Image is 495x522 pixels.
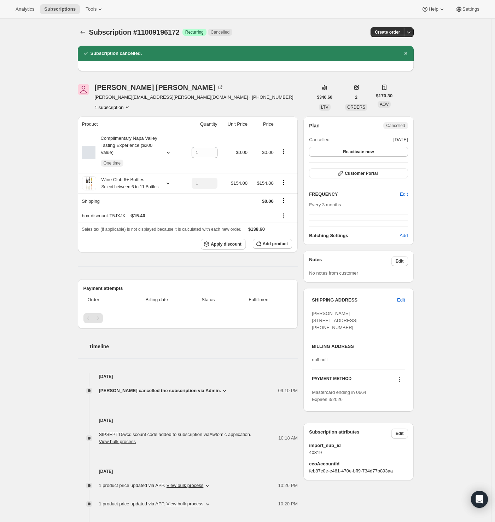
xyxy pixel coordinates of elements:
span: $340.60 [317,94,332,100]
span: $154.00 [231,180,248,186]
span: Status [190,296,226,303]
h2: Payment attempts [83,285,292,292]
span: Tools [86,6,97,12]
span: [PERSON_NAME] cancelled the subscription via Admin. [99,387,221,394]
h4: [DATE] [78,417,298,424]
div: Open Intercom Messenger [471,491,488,508]
button: 1 product price updated via APP. View bulk process [95,498,216,510]
span: Edit [396,431,404,436]
button: Subscriptions [78,27,88,37]
span: 2 [355,94,357,100]
h2: Timeline [89,343,298,350]
button: Reactivate now [309,147,408,157]
span: $0.00 [262,150,274,155]
h2: FREQUENCY [309,191,400,198]
span: 10:20 PM [278,500,298,507]
span: [DATE] [394,136,408,143]
button: View bulk process [167,501,204,506]
span: Every 3 months [309,202,341,207]
div: [PERSON_NAME] [PERSON_NAME] [95,84,224,91]
span: feb87c0e-e461-470e-bff9-734d77b893aa [309,467,408,475]
h2: Plan [309,122,320,129]
span: $154.00 [257,180,274,186]
span: - $15.40 [130,212,145,219]
small: Select between 6 to 11 Bottles [101,184,159,189]
span: 1 product price updated via APP . [99,500,204,507]
button: $340.60 [313,92,337,102]
th: Order [83,292,126,308]
span: Subscription #11009196172 [89,28,180,36]
span: Subscriptions [44,6,76,12]
button: [PERSON_NAME] cancelled the subscription via Admin. [99,387,228,394]
button: Product actions [95,104,131,111]
span: James Arretta [78,84,89,95]
span: 10:26 PM [278,482,298,489]
h2: Subscription cancelled. [91,50,142,57]
span: Edit [396,258,404,264]
th: Shipping [78,193,182,209]
span: [PERSON_NAME][EMAIL_ADDRESS][PERSON_NAME][DOMAIN_NAME] · [PHONE_NUMBER] [95,94,293,101]
button: Shipping actions [278,196,289,204]
span: Mastercard ending in 0664 Expires 3/2026 [312,390,366,402]
span: Customer Portal [345,171,378,176]
span: Add [400,232,408,239]
button: Settings [451,4,484,14]
button: 2 [351,92,362,102]
button: Tools [81,4,108,14]
button: Add product [253,239,292,249]
span: null null [312,357,327,362]
span: Help [429,6,438,12]
span: Edit [400,191,408,198]
span: No notes from customer [309,270,358,276]
div: box-discount-T5JXJK [82,212,274,219]
button: Analytics [11,4,39,14]
span: $0.00 [236,150,248,155]
span: Cancelled [309,136,330,143]
span: 09:10 PM [278,387,298,394]
span: 40819 [309,449,408,456]
button: Product actions [278,179,289,187]
span: One time [104,160,121,166]
span: Settings [462,6,479,12]
button: Create order [371,27,404,37]
div: Complimentary Napa Valley Tasting Experience ($200 Value) [95,135,159,170]
button: Edit [393,294,409,306]
h4: [DATE] [78,373,298,380]
button: Add [395,230,412,241]
button: Subscriptions [40,4,80,14]
button: Edit [396,189,412,200]
span: Analytics [16,6,34,12]
button: View bulk process [99,439,136,444]
span: $0.00 [262,199,274,204]
span: Cancelled [211,29,229,35]
span: SIPSEPT15wc discount code added to subscription via Awtomic application . [99,432,251,444]
span: Create order [375,29,400,35]
span: ORDERS [347,105,365,110]
span: $170.30 [376,92,392,99]
h3: BILLING ADDRESS [312,343,405,350]
span: import_sub_id [309,442,408,449]
span: LTV [321,105,328,110]
span: Fulfillment [231,296,288,303]
button: 1 product price updated via APP. View bulk process [95,480,216,491]
span: Reactivate now [343,149,374,155]
h3: PAYMENT METHOD [312,376,351,385]
button: Edit [391,429,408,438]
div: Wine Club 6+ Bottles [96,176,159,190]
span: $138.60 [248,226,265,232]
h4: [DATE] [78,468,298,475]
span: Recurring [185,29,204,35]
h3: Subscription attributes [309,429,391,438]
button: Customer Portal [309,168,408,178]
span: 1 product price updated via APP . [99,482,204,489]
span: Billing date [128,296,186,303]
span: Cancelled [386,123,405,128]
span: AOV [380,102,389,107]
button: Product actions [278,148,289,156]
button: Dismiss notification [401,48,411,58]
nav: Pagination [83,313,292,323]
h3: Notes [309,256,391,266]
th: Product [78,116,182,132]
button: Apply discount [201,239,246,249]
th: Price [250,116,276,132]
